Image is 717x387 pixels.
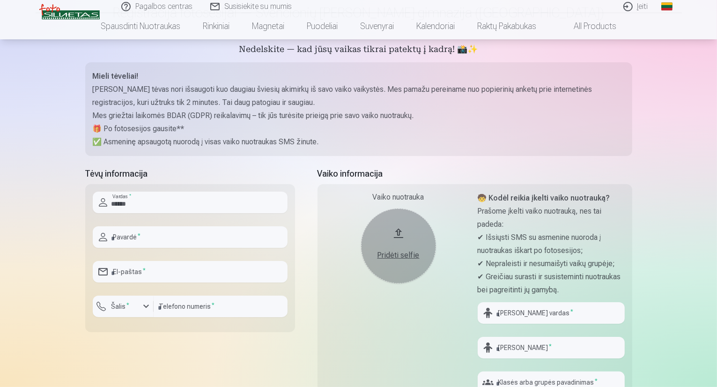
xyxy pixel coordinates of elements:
p: ✔ Greičiau surasti ir susisteminti nuotraukas bei pagreitinti jų gamybą. [478,270,625,297]
a: Magnetai [241,13,296,39]
h5: Vaiko informacija [318,167,632,180]
h5: Tėvų informacija [85,167,295,180]
a: Puodeliai [296,13,349,39]
button: Šalis* [93,296,154,317]
p: ✔ Nepraleisti ir nesumaišyti vaikų grupėje; [478,257,625,270]
a: Kalendoriai [405,13,466,39]
a: Spausdinti nuotraukas [89,13,192,39]
div: Pridėti selfie [370,250,427,261]
p: 🎁 Po fotosesijos gausite** [93,122,625,135]
h5: Nedelskite — kad jūsų vaikas tikrai patektų į kadrą! 📸✨ [85,44,632,57]
a: All products [547,13,628,39]
p: [PERSON_NAME] tėvas nori išsaugoti kuo daugiau šviesių akimirkų iš savo vaiko vaikystės. Mes pama... [93,83,625,109]
a: Raktų pakabukas [466,13,547,39]
div: Vaiko nuotrauka [325,192,472,203]
img: /v3 [39,4,100,20]
button: Pridėti selfie [361,208,436,283]
strong: Mieli tėveliai! [93,72,139,81]
a: Suvenyrai [349,13,405,39]
a: Rinkiniai [192,13,241,39]
p: ✅ Asmeninę apsaugotą nuorodą į visas vaiko nuotraukas SMS žinute. [93,135,625,149]
strong: 🧒 Kodėl reikia įkelti vaiko nuotrauką? [478,193,610,202]
label: Šalis [108,302,133,311]
p: Prašome įkelti vaiko nuotrauką, nes tai padeda: [478,205,625,231]
p: ✔ Išsiųsti SMS su asmenine nuoroda į nuotraukas iškart po fotosesijos; [478,231,625,257]
p: Mes griežtai laikomės BDAR (GDPR) reikalavimų – tik jūs turėsite prieigą prie savo vaiko nuotraukų. [93,109,625,122]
